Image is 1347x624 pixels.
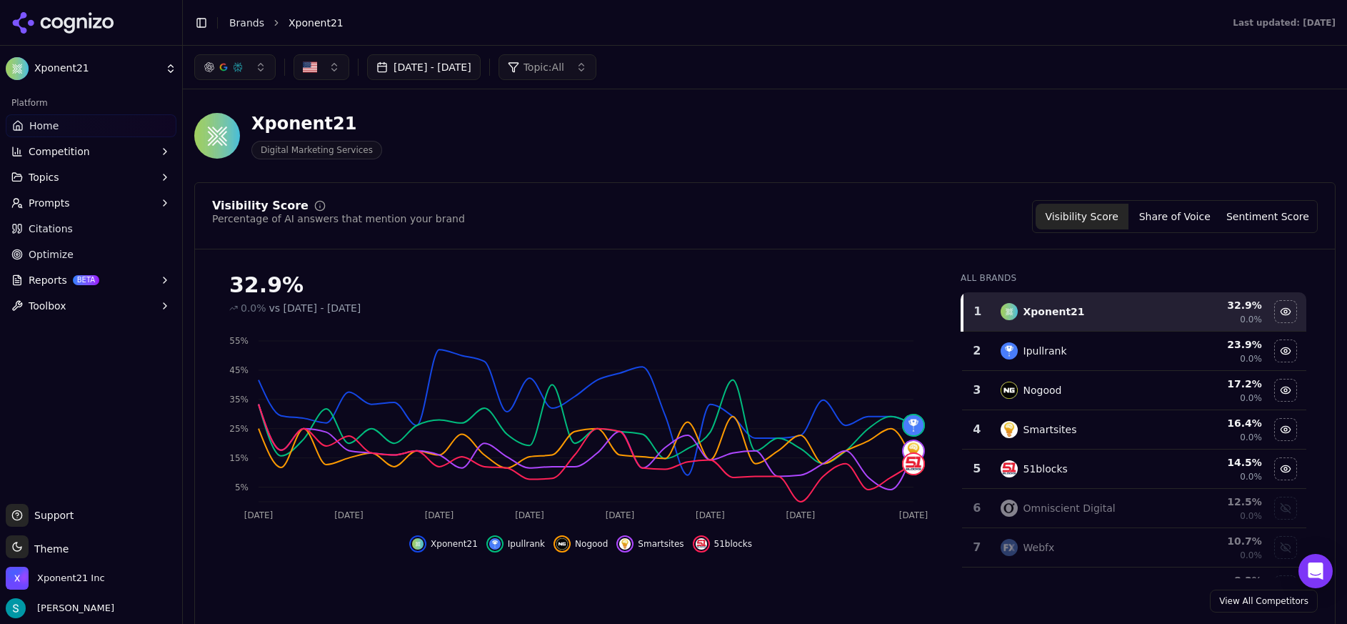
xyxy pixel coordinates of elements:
[1274,497,1297,520] button: Show omniscient digital data
[6,192,176,214] button: Prompts
[1298,554,1333,588] div: Open Intercom Messenger
[289,16,344,30] span: Xponent21
[29,119,59,133] span: Home
[6,567,105,590] button: Open organization switcher
[696,510,725,520] tspan: [DATE]
[229,395,249,405] tspan: 35%
[1274,379,1297,402] button: Hide nogood data
[303,60,317,74] img: United States
[1173,573,1262,588] div: 8.3 %
[6,243,176,266] a: Optimize
[244,510,274,520] tspan: [DATE]
[194,113,240,159] img: Xponent21
[714,538,752,550] span: 51blocks
[229,424,249,434] tspan: 25%
[968,382,986,399] div: 3
[29,508,74,523] span: Support
[1274,536,1297,559] button: Show webfx data
[556,538,568,550] img: nogood
[693,535,752,553] button: Hide 51blocks data
[1233,17,1336,29] div: Last updated: [DATE]
[1001,303,1018,320] img: xponent21
[616,535,683,553] button: Hide smartsites data
[903,415,923,435] img: ipullrank
[962,332,1306,371] tr: 2ipullrankIpullrank23.9%0.0%Hide ipullrank data
[619,538,631,550] img: smartsites
[508,538,545,550] span: Ipullrank
[6,166,176,189] button: Topics
[334,510,364,520] tspan: [DATE]
[229,17,264,29] a: Brands
[29,222,73,236] span: Citations
[1274,575,1297,598] button: Show seer interactive data
[229,336,249,346] tspan: 55%
[786,510,816,520] tspan: [DATE]
[968,421,986,438] div: 4
[29,144,90,159] span: Competition
[1001,421,1018,438] img: smartsites
[1274,300,1297,323] button: Hide xponent21 data
[6,140,176,163] button: Competition
[6,598,114,618] button: Open user button
[1023,422,1077,437] div: Smartsites
[1173,416,1262,430] div: 16.4 %
[425,510,454,520] tspan: [DATE]
[251,112,382,135] div: Xponent21
[968,342,986,360] div: 2
[1023,540,1055,555] div: Webfx
[606,510,635,520] tspan: [DATE]
[903,441,923,461] img: smartsites
[515,510,544,520] tspan: [DATE]
[962,410,1306,450] tr: 4smartsitesSmartsites16.4%0.0%Hide smartsites data
[6,598,26,618] img: Sam Volante
[1173,377,1262,391] div: 17.2 %
[229,453,249,463] tspan: 15%
[962,568,1306,607] tr: 8.3%Show seer interactive data
[37,572,105,585] span: Xponent21 Inc
[489,538,501,550] img: ipullrank
[241,301,266,315] span: 0.0%
[431,538,478,550] span: Xponent21
[696,538,707,550] img: 51blocks
[1221,204,1314,229] button: Sentiment Score
[554,535,608,553] button: Hide nogood data
[962,489,1306,528] tr: 6omniscient digitalOmniscient Digital12.5%0.0%Show omniscient digital data
[1240,314,1262,325] span: 0.0%
[1023,383,1062,397] div: Nogood
[6,217,176,240] a: Citations
[6,269,176,292] button: ReportsBETA
[1173,337,1262,352] div: 23.9 %
[1240,392,1262,404] span: 0.0%
[968,460,986,477] div: 5
[29,543,69,555] span: Theme
[969,303,986,320] div: 1
[1023,501,1116,515] div: Omniscient Digital
[1240,550,1262,561] span: 0.0%
[486,535,545,553] button: Hide ipullrank data
[412,538,424,550] img: xponent21
[1173,534,1262,548] div: 10.7 %
[962,528,1306,568] tr: 7webfxWebfx10.7%0.0%Show webfx data
[1173,495,1262,509] div: 12.5 %
[229,16,1204,30] nav: breadcrumb
[29,299,66,313] span: Toolbox
[73,275,99,285] span: BETA
[29,170,59,184] span: Topics
[29,247,74,262] span: Optimize
[34,62,159,75] span: Xponent21
[6,91,176,114] div: Platform
[961,272,1306,284] div: All Brands
[962,450,1306,489] tr: 551blocks51blocks14.5%0.0%Hide 51blocks data
[29,273,67,287] span: Reports
[229,272,932,298] div: 32.9%
[1036,204,1128,229] button: Visibility Score
[1001,342,1018,360] img: ipullrank
[31,602,114,615] span: [PERSON_NAME]
[1173,298,1262,312] div: 32.9 %
[1128,204,1221,229] button: Share of Voice
[1001,500,1018,517] img: omniscient digital
[1023,304,1085,319] div: Xponent21
[269,301,361,315] span: vs [DATE] - [DATE]
[1240,353,1262,365] span: 0.0%
[524,60,564,74] span: Topic: All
